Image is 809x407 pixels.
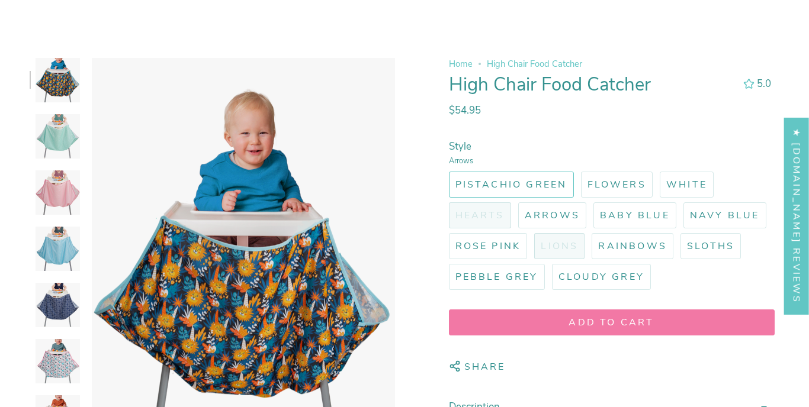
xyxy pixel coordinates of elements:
[743,79,754,89] div: 5.0 out of 5.0 stars
[558,270,644,283] span: Cloudy Grey
[464,360,506,376] span: Share
[600,209,670,222] span: Baby Blue
[449,74,733,96] h1: High Chair Food Catcher
[598,240,667,253] span: Rainbows
[757,77,771,91] span: 5.0
[455,240,521,253] span: Rose Pink
[487,58,582,70] span: High Chair Food Catcher
[449,354,506,379] button: Share
[449,58,473,70] a: Home
[690,209,760,222] span: Navy Blue
[455,270,538,283] span: Pebble Grey
[784,118,809,315] div: Click to open Judge.me floating reviews tab
[525,209,580,222] span: Arrows
[737,76,774,92] button: 5.0 out of 5.0 stars
[449,153,775,166] small: Arrows
[455,209,505,222] span: Hearts
[449,140,471,153] span: Style
[687,240,734,253] span: Sloths
[460,316,763,329] span: Add to cart
[449,309,775,335] button: Add to cart
[449,104,481,117] span: $54.95
[455,178,567,191] span: Pistachio Green
[541,240,578,253] span: Lions
[666,178,707,191] span: White
[588,178,646,191] span: Flowers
